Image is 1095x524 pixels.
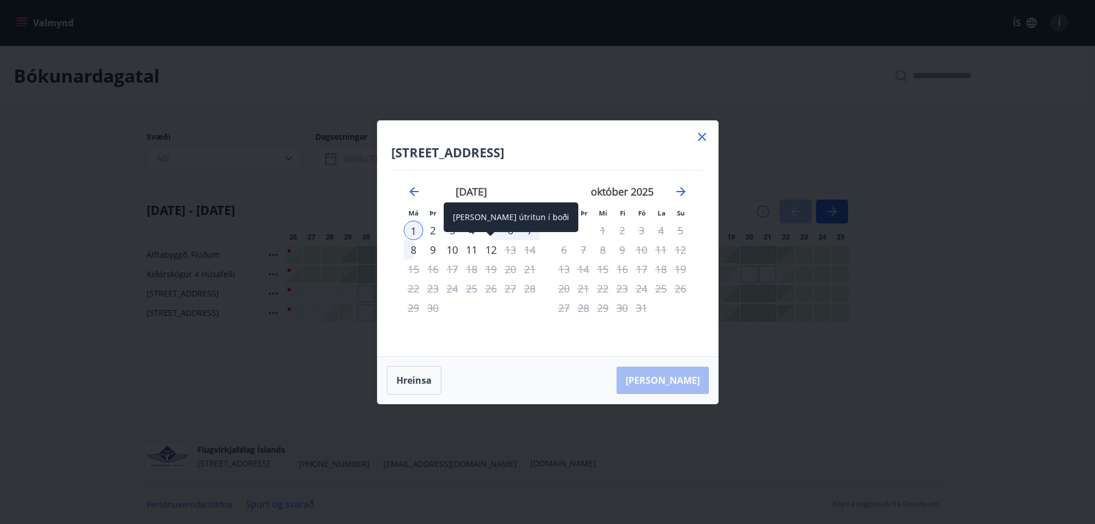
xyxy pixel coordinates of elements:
td: Not available. mánudagur, 13. október 2025 [554,259,574,279]
td: Not available. mánudagur, 20. október 2025 [554,279,574,298]
td: Not available. mánudagur, 27. október 2025 [554,298,574,318]
td: Not available. föstudagur, 17. október 2025 [632,259,651,279]
td: Not available. fimmtudagur, 23. október 2025 [613,279,632,298]
button: Hreinsa [387,366,441,395]
td: Not available. föstudagur, 26. september 2025 [481,279,501,298]
td: Not available. fimmtudagur, 30. október 2025 [613,298,632,318]
td: Not available. þriðjudagur, 16. september 2025 [423,259,443,279]
div: Move forward to switch to the next month. [674,185,688,198]
td: Not available. miðvikudagur, 29. október 2025 [593,298,613,318]
strong: október 2025 [591,185,654,198]
td: Not available. þriðjudagur, 30. september 2025 [423,298,443,318]
small: Þr [429,209,436,217]
div: 3 [443,221,462,240]
td: Not available. sunnudagur, 5. október 2025 [671,221,690,240]
td: Not available. sunnudagur, 28. september 2025 [520,279,540,298]
td: Not available. fimmtudagur, 16. október 2025 [613,259,632,279]
td: Not available. laugardagur, 11. október 2025 [651,240,671,259]
td: Not available. miðvikudagur, 24. september 2025 [443,279,462,298]
td: Choose miðvikudagur, 10. september 2025 as your check-out date. It’s available. [443,240,462,259]
td: Not available. laugardagur, 27. september 2025 [501,279,520,298]
div: Move backward to switch to the previous month. [407,185,421,198]
td: Not available. föstudagur, 19. september 2025 [481,259,501,279]
div: 10 [443,240,462,259]
td: Not available. miðvikudagur, 15. október 2025 [593,259,613,279]
td: Not available. mánudagur, 22. september 2025 [404,279,423,298]
td: Not available. laugardagur, 4. október 2025 [651,221,671,240]
td: Not available. þriðjudagur, 21. október 2025 [574,279,593,298]
div: Aðeins útritun í boði [632,259,651,279]
td: Not available. sunnudagur, 14. september 2025 [520,240,540,259]
td: Selected as start date. mánudagur, 1. september 2025 [404,221,423,240]
td: Not available. sunnudagur, 26. október 2025 [671,279,690,298]
td: Choose þriðjudagur, 9. september 2025 as your check-out date. It’s available. [423,240,443,259]
td: Not available. laugardagur, 13. september 2025 [501,240,520,259]
small: Fö [638,209,646,217]
td: Not available. þriðjudagur, 14. október 2025 [574,259,593,279]
td: Not available. miðvikudagur, 1. október 2025 [593,221,613,240]
td: Choose mánudagur, 8. september 2025 as your check-out date. It’s available. [404,240,423,259]
td: Not available. þriðjudagur, 7. október 2025 [574,240,593,259]
td: Not available. föstudagur, 10. október 2025 [632,240,651,259]
div: 9 [423,240,443,259]
td: Not available. mánudagur, 15. september 2025 [404,259,423,279]
td: Not available. fimmtudagur, 2. október 2025 [613,221,632,240]
small: Fi [620,209,626,217]
td: Not available. fimmtudagur, 9. október 2025 [613,240,632,259]
div: [PERSON_NAME] útritun í boði [444,202,578,232]
h4: [STREET_ADDRESS] [391,144,704,161]
td: Choose föstudagur, 12. september 2025 as your check-out date. It’s available. [481,240,501,259]
td: Not available. mánudagur, 29. september 2025 [404,298,423,318]
div: 2 [423,221,443,240]
td: Choose fimmtudagur, 11. september 2025 as your check-out date. It’s available. [462,240,481,259]
div: Calendar [391,170,704,343]
td: Not available. föstudagur, 24. október 2025 [632,279,651,298]
small: La [658,209,666,217]
td: Not available. sunnudagur, 12. október 2025 [671,240,690,259]
td: Not available. miðvikudagur, 17. september 2025 [443,259,462,279]
div: Aðeins útritun í boði [632,279,651,298]
td: Not available. þriðjudagur, 23. september 2025 [423,279,443,298]
td: Not available. föstudagur, 3. október 2025 [632,221,651,240]
div: Aðeins innritun í boði [404,221,423,240]
td: Not available. sunnudagur, 21. september 2025 [520,259,540,279]
small: Má [408,209,419,217]
td: Choose miðvikudagur, 3. september 2025 as your check-out date. It’s available. [443,221,462,240]
td: Not available. laugardagur, 18. október 2025 [651,259,671,279]
div: 11 [462,240,481,259]
td: Not available. mánudagur, 6. október 2025 [554,240,574,259]
small: Mi [599,209,607,217]
td: Not available. miðvikudagur, 8. október 2025 [593,240,613,259]
td: Not available. laugardagur, 20. september 2025 [501,259,520,279]
td: Not available. fimmtudagur, 25. september 2025 [462,279,481,298]
small: Su [677,209,685,217]
td: Not available. þriðjudagur, 28. október 2025 [574,298,593,318]
div: 8 [404,240,423,259]
div: Aðeins útritun í boði [481,240,501,259]
td: Not available. sunnudagur, 19. október 2025 [671,259,690,279]
td: Choose þriðjudagur, 2. september 2025 as your check-out date. It’s available. [423,221,443,240]
td: Not available. föstudagur, 31. október 2025 [632,298,651,318]
strong: [DATE] [456,185,487,198]
td: Not available. fimmtudagur, 18. september 2025 [462,259,481,279]
td: Not available. laugardagur, 25. október 2025 [651,279,671,298]
td: Not available. miðvikudagur, 22. október 2025 [593,279,613,298]
small: Þr [581,209,587,217]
